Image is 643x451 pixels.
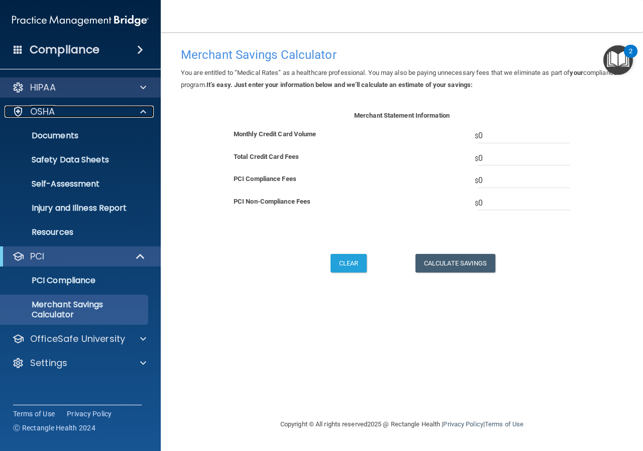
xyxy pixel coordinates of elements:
[443,420,483,428] a: Privacy Policy
[7,300,144,320] p: Merchant Savings Calculator
[234,153,299,160] b: Total Credit Card Fees
[7,131,144,141] p: Documents
[181,67,623,91] p: You are entitled to “Medical Rates” as a healthcare professional. You may also be paying unnecess...
[30,43,99,57] h4: Compliance
[603,45,633,75] button: Open Resource Center, 2 new notifications
[475,151,570,166] span: $
[12,81,146,94] a: HIPAA
[331,254,367,273] button: Clear
[7,227,144,237] p: Resources
[354,112,450,119] b: Merchant Statement Information
[234,175,296,183] b: PCI Compliance Fees
[7,155,144,165] p: Safety Data Sheets
[12,250,146,262] a: PCI
[7,276,144,286] p: PCI Compliance
[475,128,570,143] span: $
[12,357,146,369] a: Settings
[30,250,44,262] p: PCI
[12,333,146,345] a: OfficeSafe University
[206,81,473,88] b: It’s easy. Just enter your information below and we’ll calculate an estimate of your savings:
[7,203,144,213] p: Injury and Illness Report
[475,173,570,188] span: $
[181,48,623,61] h4: Merchant Savings Calculator
[13,409,55,419] a: Terms of Use
[234,198,310,205] b: PCI Non-Compliance Fees
[7,179,144,189] p: Self-Assessment
[67,409,112,419] a: Privacy Policy
[30,106,55,118] p: OSHA
[629,51,632,64] div: 2
[12,106,146,118] a: OSHA
[13,423,95,433] span: Ⓒ Rectangle Health 2024
[30,81,56,94] p: HIPAA
[219,408,585,440] div: Copyright © All rights reserved 2025 @ Rectangle Health | |
[30,357,67,369] p: Settings
[415,254,495,273] button: Calculate Savings
[30,333,125,345] p: OfficeSafe University
[485,420,523,428] a: Terms of Use
[570,69,583,76] b: your
[12,11,149,31] img: PMB logo
[475,196,570,211] span: $
[234,130,316,138] b: Monthly Credit Card Volume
